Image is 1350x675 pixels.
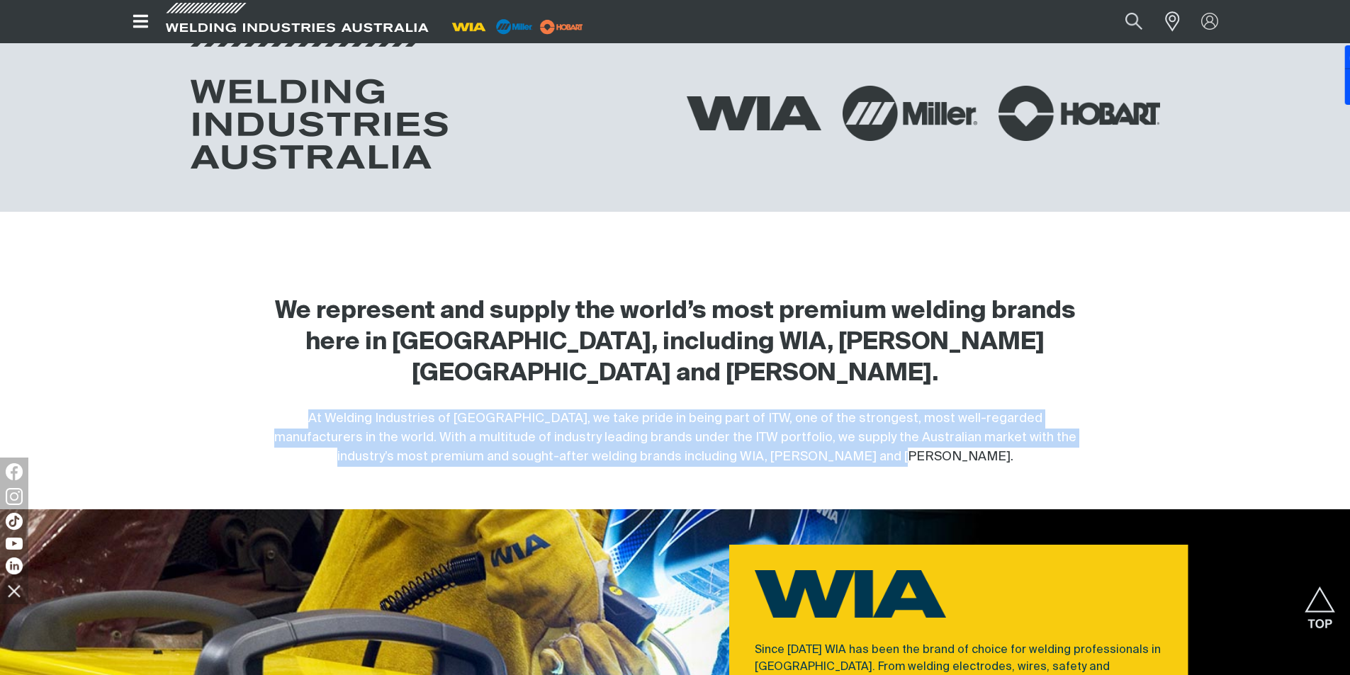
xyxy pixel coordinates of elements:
img: hide socials [2,579,26,603]
input: Product name or item number... [1091,6,1157,38]
img: miller [536,16,587,38]
button: Scroll to top [1304,586,1336,618]
img: Hobart [999,86,1160,141]
img: Miller [843,86,977,141]
h2: We represent and supply the world’s most premium welding brands here in [GEOGRAPHIC_DATA], includ... [269,296,1082,390]
img: WIA [687,96,821,130]
img: YouTube [6,538,23,550]
button: Search products [1110,6,1158,38]
img: Facebook [6,463,23,480]
img: Instagram [6,488,23,505]
img: LinkedIn [6,557,23,574]
img: TikTok [6,513,23,530]
span: At Welding Industries of [GEOGRAPHIC_DATA], we take pride in being part of ITW, one of the strong... [274,412,1076,463]
img: Welding Industries Australia [191,14,448,169]
a: miller [536,21,587,32]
